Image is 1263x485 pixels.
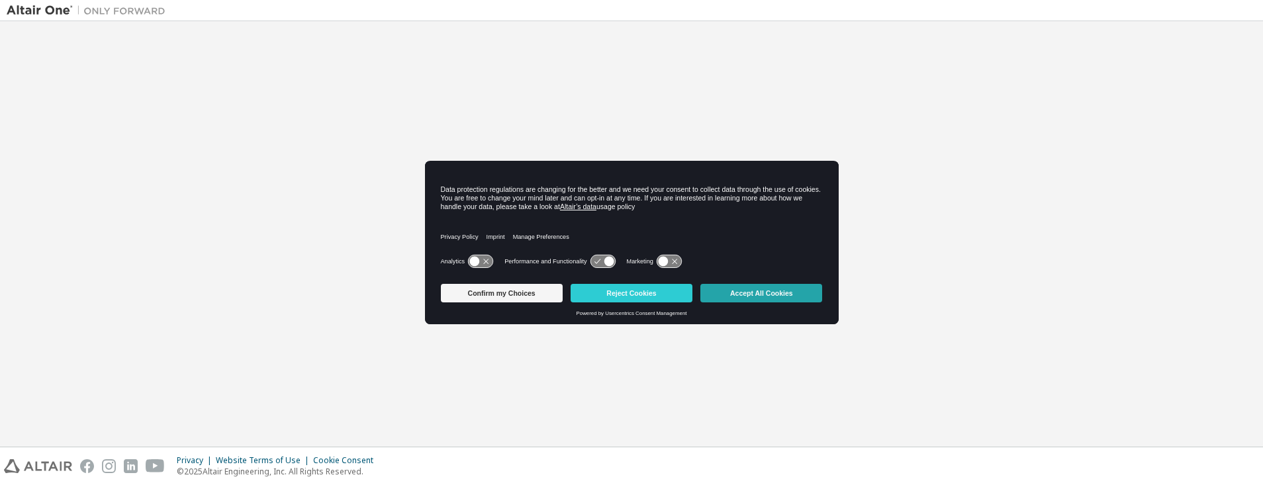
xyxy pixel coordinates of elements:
[177,455,216,466] div: Privacy
[7,4,172,17] img: Altair One
[177,466,381,477] p: © 2025 Altair Engineering, Inc. All Rights Reserved.
[102,459,116,473] img: instagram.svg
[313,455,381,466] div: Cookie Consent
[124,459,138,473] img: linkedin.svg
[4,459,72,473] img: altair_logo.svg
[80,459,94,473] img: facebook.svg
[216,455,313,466] div: Website Terms of Use
[146,459,165,473] img: youtube.svg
